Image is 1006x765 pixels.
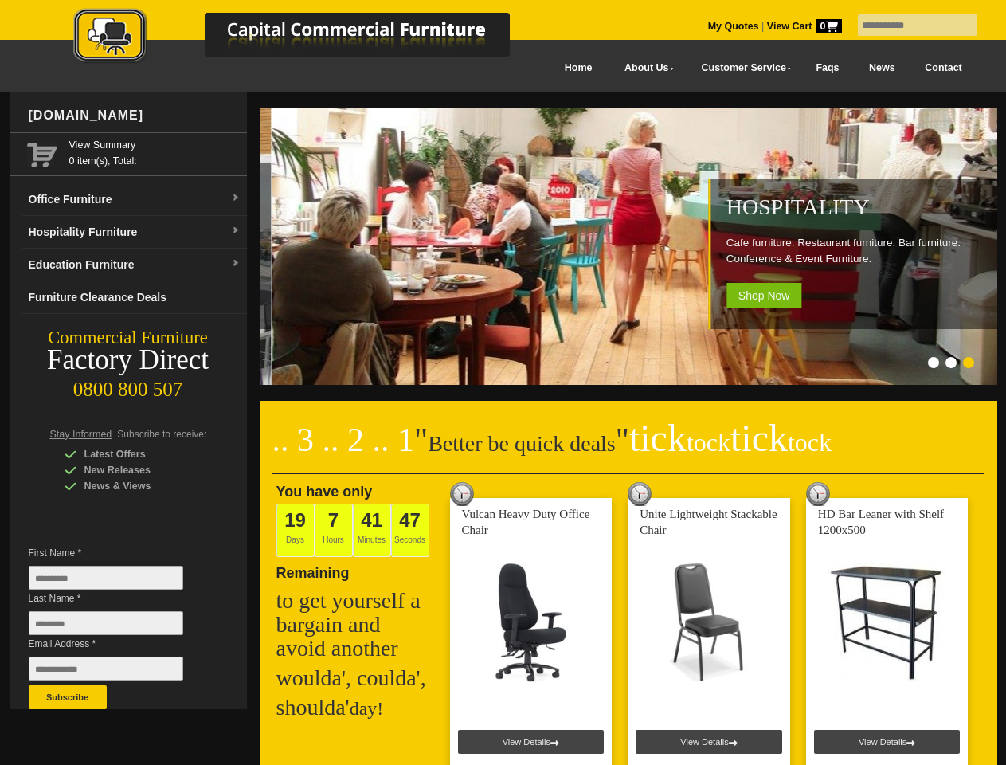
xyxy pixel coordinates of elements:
[65,462,216,478] div: New Releases
[10,349,247,371] div: Factory Direct
[272,422,415,458] span: .. 3 .. 2 .. 1
[726,283,802,308] span: Shop Now
[629,417,832,459] span: tick tick
[69,137,241,153] a: View Summary
[628,482,652,506] img: tick tock deal clock
[276,559,350,581] span: Remaining
[683,50,800,86] a: Customer Service
[29,611,183,635] input: Last Name *
[928,357,939,368] li: Page dot 1
[450,482,474,506] img: tick tock deal clock
[276,696,436,720] h2: shoulda'
[726,195,1000,219] h2: Hospitality
[726,235,1000,267] p: Cafe furniture. Restaurant furniture. Bar furniture. Conference & Event Furniture.
[361,509,382,531] span: 41
[117,429,206,440] span: Subscribe to receive:
[50,429,112,440] span: Stay Informed
[29,566,183,590] input: First Name *
[22,183,247,216] a: Office Furnituredropdown
[854,50,910,86] a: News
[414,422,428,458] span: "
[801,50,855,86] a: Faqs
[806,482,830,506] img: tick tock deal clock
[29,590,207,606] span: Last Name *
[687,428,730,457] span: tock
[616,422,832,458] span: "
[231,226,241,236] img: dropdown
[315,504,353,557] span: Hours
[22,92,247,139] div: [DOMAIN_NAME]
[22,249,247,281] a: Education Furnituredropdown
[788,428,832,457] span: tock
[910,50,977,86] a: Contact
[353,504,391,557] span: Minutes
[29,657,183,681] input: Email Address *
[272,426,984,474] h2: Better be quick deals
[65,478,216,494] div: News & Views
[69,137,241,167] span: 0 item(s), Total:
[276,504,315,557] span: Days
[399,509,421,531] span: 47
[22,281,247,314] a: Furniture Clearance Deals
[22,216,247,249] a: Hospitality Furnituredropdown
[29,545,207,561] span: First Name *
[708,21,759,32] a: My Quotes
[767,21,842,32] strong: View Cart
[65,446,216,462] div: Latest Offers
[231,194,241,203] img: dropdown
[350,698,384,719] span: day!
[231,259,241,269] img: dropdown
[764,21,841,32] a: View Cart0
[276,484,373,500] span: You have only
[276,666,436,690] h2: woulda', coulda',
[29,685,107,709] button: Subscribe
[391,504,429,557] span: Seconds
[816,19,842,33] span: 0
[10,371,247,401] div: 0800 800 507
[276,589,436,661] h2: to get yourself a bargain and avoid another
[29,636,207,652] span: Email Address *
[607,50,683,86] a: About Us
[29,8,587,71] a: Capital Commercial Furniture Logo
[963,357,974,368] li: Page dot 3
[29,8,587,66] img: Capital Commercial Furniture Logo
[945,357,957,368] li: Page dot 2
[284,509,306,531] span: 19
[328,509,339,531] span: 7
[10,327,247,349] div: Commercial Furniture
